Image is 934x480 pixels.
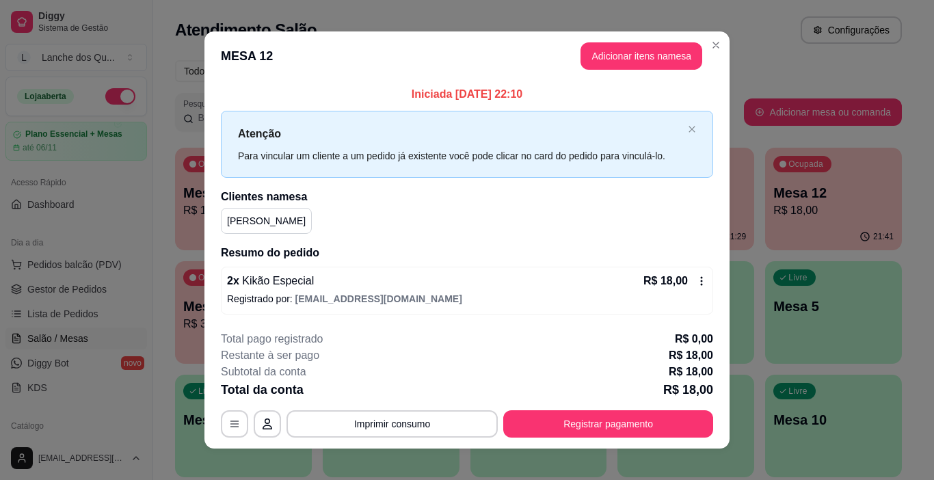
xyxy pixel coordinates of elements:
[286,410,498,438] button: Imprimir consumo
[663,380,713,399] p: R$ 18,00
[238,125,682,142] p: Atenção
[221,245,713,261] h2: Resumo do pedido
[503,410,713,438] button: Registrar pagamento
[295,293,462,304] span: [EMAIL_ADDRESS][DOMAIN_NAME]
[675,331,713,347] p: R$ 0,00
[221,86,713,103] p: Iniciada [DATE] 22:10
[227,273,314,289] p: 2 x
[227,292,707,306] p: Registrado por:
[239,275,314,286] span: Kikão Especial
[221,331,323,347] p: Total pago registrado
[227,214,306,228] p: [PERSON_NAME]
[688,125,696,134] button: close
[669,347,713,364] p: R$ 18,00
[221,189,713,205] h2: Clientes na mesa
[688,125,696,133] span: close
[221,364,306,380] p: Subtotal da conta
[581,42,702,70] button: Adicionar itens namesa
[221,347,319,364] p: Restante à ser pago
[221,380,304,399] p: Total da conta
[669,364,713,380] p: R$ 18,00
[643,273,688,289] p: R$ 18,00
[204,31,730,81] header: MESA 12
[238,148,682,163] div: Para vincular um cliente a um pedido já existente você pode clicar no card do pedido para vinculá...
[705,34,727,56] button: Close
